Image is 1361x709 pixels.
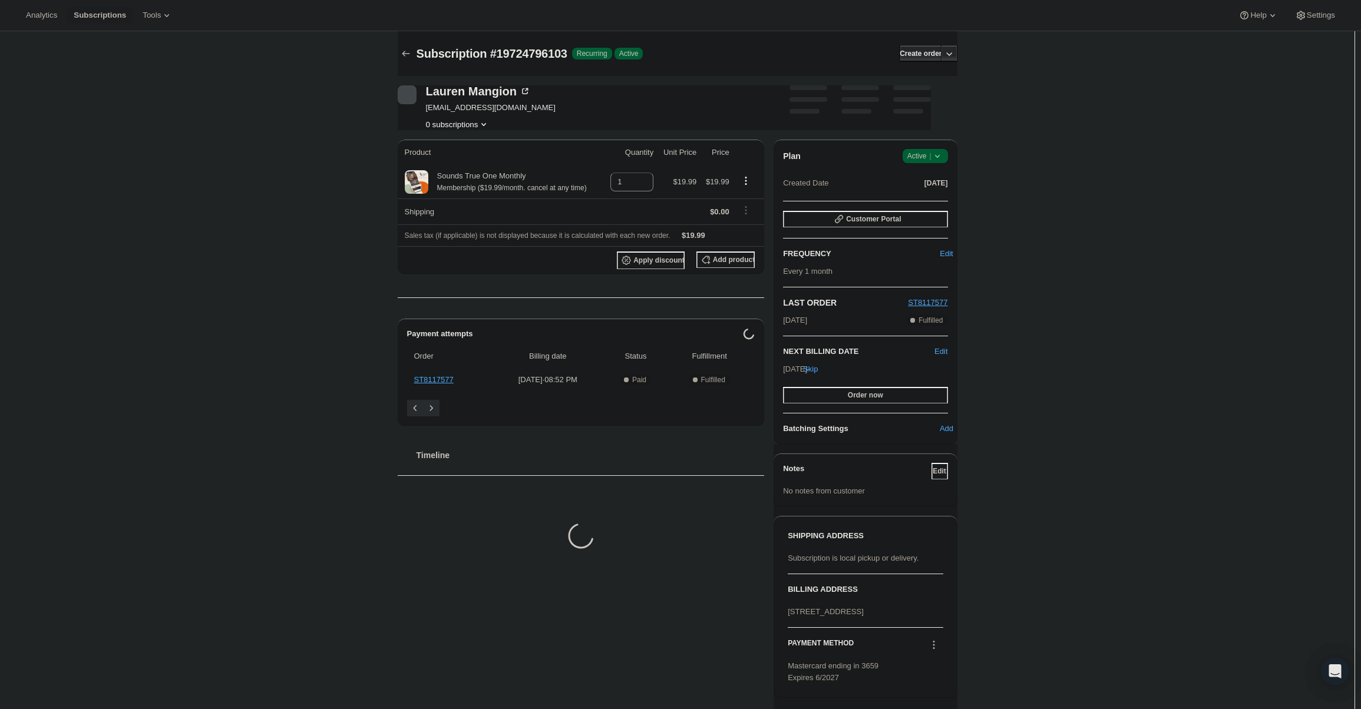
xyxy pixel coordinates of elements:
span: [STREET_ADDRESS] [788,607,864,616]
h2: Payment attempts [407,328,744,340]
button: Help [1231,7,1285,24]
h2: LAST ORDER [783,297,908,309]
span: Add [940,423,953,435]
button: Create order [900,45,942,62]
span: Subscription is local pickup or delivery. [788,554,919,562]
th: Unit Price [657,140,700,165]
button: Shipping actions [736,204,755,217]
span: [DATE] [783,314,807,326]
button: Product actions [426,118,490,130]
h2: NEXT BILLING DATE [783,346,934,357]
span: No notes from customer [783,486,865,495]
button: Subscriptions [398,45,414,62]
div: Lauren Mangion [426,85,531,97]
span: Edit [933,466,946,476]
div: Sounds True One Monthly [428,170,587,194]
span: Recurring [577,49,607,58]
span: [DATE] · [783,365,812,373]
h2: Plan [783,150,801,162]
th: Product [398,140,604,165]
span: Sales tax (if applicable) is not displayed because it is calculated with each new order. [405,231,670,240]
span: $19.99 [673,177,697,186]
span: Tools [143,11,161,20]
small: Membership ($19.99/month. cancel at any time) [437,184,587,192]
span: Mastercard ending in 3659 Expires 6/2027 [788,661,878,682]
button: Order now [783,387,947,403]
button: Add product [696,251,755,268]
a: ST8117577 [908,298,947,307]
span: Analytics [26,11,57,20]
button: Edit [939,244,955,263]
span: Fulfilled [919,316,943,325]
span: Fulfilled [701,375,725,385]
h3: BILLING ADDRESS [788,584,943,595]
button: Edit [934,346,947,357]
h6: Batching Settings [783,423,945,435]
button: [DATE] [924,175,948,191]
h3: PAYMENT METHOD [788,638,854,654]
span: Subscription #19724796103 [417,47,567,60]
span: Active [907,150,943,162]
h2: FREQUENCY [783,248,945,260]
a: ST8117577 [414,375,454,384]
span: [EMAIL_ADDRESS][DOMAIN_NAME] [426,102,556,114]
span: [DATE] [924,178,948,188]
span: Created Date [783,177,828,189]
button: Skip [802,360,819,379]
span: Status [607,350,664,362]
th: Shipping [398,198,604,224]
th: Order [407,343,492,369]
span: Every 1 month [783,267,833,276]
th: Quantity [603,140,657,165]
span: $19.99 [706,177,729,186]
span: Subscriptions [74,11,126,20]
button: Edit [931,463,948,479]
span: Add product [713,255,755,264]
span: $19.99 [682,231,705,240]
span: | [929,151,931,161]
button: Tools [136,7,180,24]
button: ST8117577 [908,297,947,309]
span: Order now [848,390,883,400]
button: Subscriptions [67,7,133,24]
th: Price [700,140,732,165]
button: Add [939,419,955,438]
span: Help [1250,11,1266,20]
span: Settings [1307,11,1335,20]
span: Apply discount [633,256,685,265]
button: Customer Portal [783,211,947,227]
span: Skip [803,363,818,375]
span: Edit [940,248,953,260]
img: product img [405,170,428,194]
span: Paid [632,375,646,385]
button: Product actions [736,174,755,187]
span: [DATE] · 08:52 PM [495,374,600,386]
span: Billing date [495,350,600,362]
button: Apply discount [617,251,685,269]
h3: SHIPPING ADDRESS [788,530,943,542]
span: Active [619,49,639,58]
span: Customer Portal [846,214,901,224]
span: $0.00 [710,207,729,216]
h3: Notes [783,463,931,479]
span: Fulfillment [671,350,748,362]
span: Create order [900,49,942,58]
span: Lauren Mangion [398,85,417,104]
h2: Timeline [417,449,765,461]
nav: Pagination [407,400,755,416]
button: Analytics [19,7,64,24]
div: Open Intercom Messenger [1321,657,1349,685]
button: Settings [1288,7,1342,24]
